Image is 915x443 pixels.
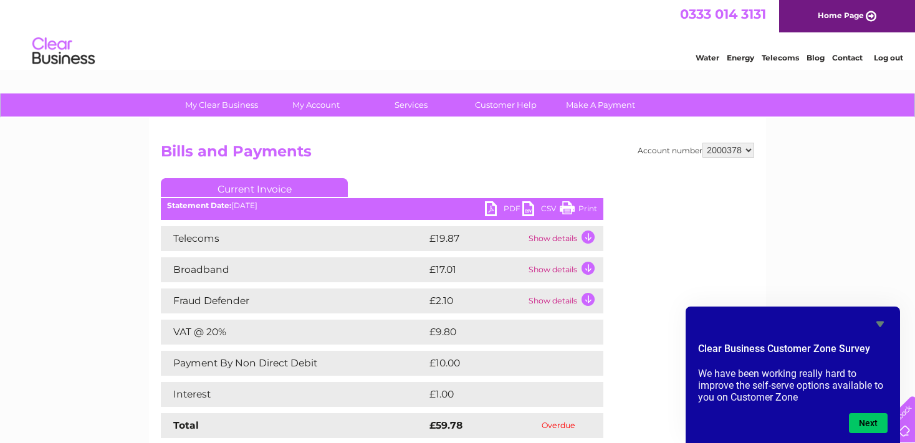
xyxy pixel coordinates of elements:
a: Blog [807,53,825,62]
a: CSV [522,201,560,219]
h2: Bills and Payments [161,143,754,166]
td: Show details [525,257,603,282]
a: Energy [727,53,754,62]
td: Show details [525,288,603,313]
a: My Clear Business [170,93,273,117]
a: PDF [485,201,522,219]
strong: Total [173,419,199,431]
td: VAT @ 20% [161,320,426,345]
p: We have been working really hard to improve the self-serve options available to you on Customer Zone [698,368,888,403]
img: logo.png [32,32,95,70]
a: Contact [832,53,863,62]
td: Interest [161,382,426,407]
div: Clear Business Customer Zone Survey [698,317,888,433]
td: £17.01 [426,257,525,282]
td: £1.00 [426,382,573,407]
b: Statement Date: [167,201,231,210]
a: Water [696,53,719,62]
td: £19.87 [426,226,525,251]
a: My Account [265,93,368,117]
div: [DATE] [161,201,603,210]
td: Payment By Non Direct Debit [161,351,426,376]
div: Account number [638,143,754,158]
a: Print [560,201,597,219]
strong: £59.78 [429,419,462,431]
a: Customer Help [454,93,557,117]
a: Make A Payment [549,93,652,117]
td: Overdue [514,413,603,438]
div: Clear Business is a trading name of Verastar Limited (registered in [GEOGRAPHIC_DATA] No. 3667643... [164,7,753,60]
a: Telecoms [762,53,799,62]
td: £2.10 [426,288,525,313]
td: Show details [525,226,603,251]
td: Telecoms [161,226,426,251]
a: 0333 014 3131 [680,6,766,22]
a: Services [360,93,462,117]
td: Fraud Defender [161,288,426,313]
a: Log out [874,53,903,62]
td: Broadband [161,257,426,282]
td: £10.00 [426,351,578,376]
h2: Clear Business Customer Zone Survey [698,341,888,363]
button: Hide survey [873,317,888,331]
button: Next question [849,413,888,433]
td: £9.80 [426,320,575,345]
a: Current Invoice [161,178,348,197]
